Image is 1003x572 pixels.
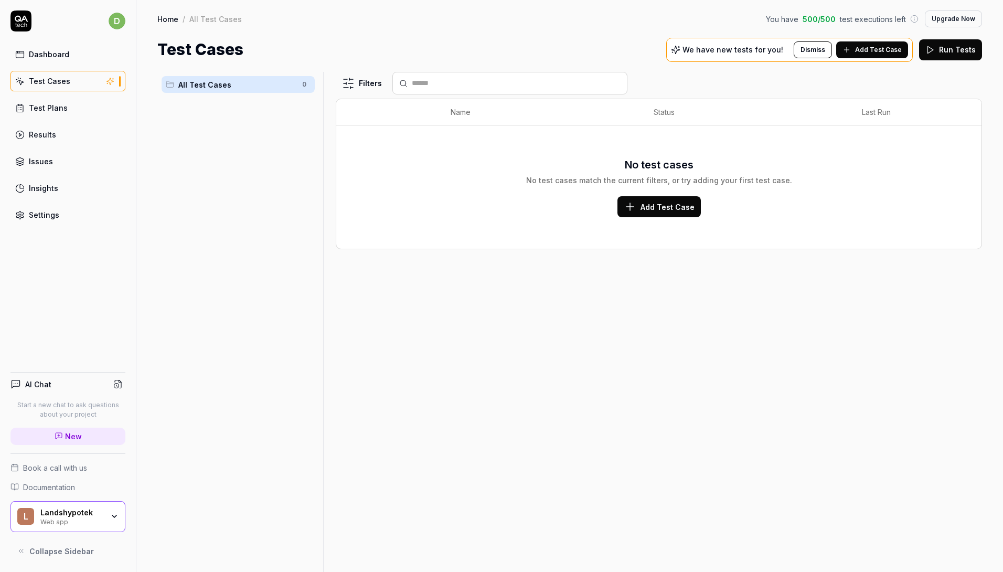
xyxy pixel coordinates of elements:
[29,546,94,557] span: Collapse Sidebar
[10,205,125,225] a: Settings
[840,14,906,25] span: test executions left
[157,38,243,61] h1: Test Cases
[10,44,125,65] a: Dashboard
[10,71,125,91] a: Test Cases
[10,178,125,198] a: Insights
[336,73,388,94] button: Filters
[40,508,103,517] div: Landshypotek
[617,196,701,217] button: Add Test Case
[919,39,982,60] button: Run Tests
[851,99,961,125] th: Last Run
[625,157,693,173] h3: No test cases
[65,431,82,442] span: New
[178,79,296,90] span: All Test Cases
[298,78,311,91] span: 0
[29,156,53,167] div: Issues
[10,124,125,145] a: Results
[643,99,851,125] th: Status
[440,99,643,125] th: Name
[189,14,242,24] div: All Test Cases
[23,482,75,493] span: Documentation
[682,46,783,54] p: We have new tests for you!
[10,501,125,533] button: LLandshypotekWeb app
[40,517,103,525] div: Web app
[10,482,125,493] a: Documentation
[109,10,125,31] button: d
[10,400,125,419] p: Start a new chat to ask questions about your project
[10,541,125,562] button: Collapse Sidebar
[29,129,56,140] div: Results
[23,462,87,473] span: Book a call with us
[29,209,59,220] div: Settings
[10,151,125,172] a: Issues
[157,14,178,24] a: Home
[17,508,34,525] span: L
[109,13,125,29] span: d
[803,14,836,25] span: 500 / 500
[29,76,70,87] div: Test Cases
[10,428,125,445] a: New
[836,41,908,58] button: Add Test Case
[855,45,902,55] span: Add Test Case
[183,14,185,24] div: /
[29,49,69,60] div: Dashboard
[10,98,125,118] a: Test Plans
[641,202,695,213] span: Add Test Case
[29,102,68,113] div: Test Plans
[526,175,792,186] div: No test cases match the current filters, or try adding your first test case.
[10,462,125,473] a: Book a call with us
[766,14,798,25] span: You have
[794,41,832,58] button: Dismiss
[25,379,51,390] h4: AI Chat
[925,10,982,27] button: Upgrade Now
[29,183,58,194] div: Insights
